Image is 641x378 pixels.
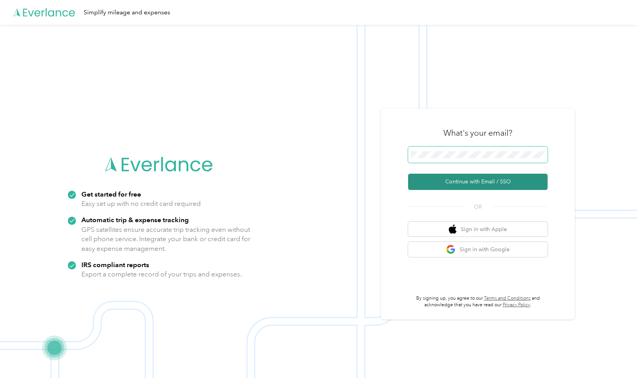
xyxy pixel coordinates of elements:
[408,242,548,257] button: google logoSign in with Google
[449,224,457,234] img: apple logo
[446,245,456,254] img: google logo
[81,190,141,198] strong: Get started for free
[81,261,149,269] strong: IRS compliant reports
[503,302,530,308] a: Privacy Policy
[464,203,491,211] span: OR
[81,199,201,209] p: Easy set up with no credit card required
[408,174,548,190] button: Continue with Email / SSO
[443,128,512,138] h3: What's your email?
[408,295,548,309] p: By signing up, you agree to our and acknowledge that you have read our .
[408,222,548,237] button: apple logoSign in with Apple
[84,8,170,17] div: Simplify mileage and expenses
[81,225,251,254] p: GPS satellites ensure accurate trip tracking even without cell phone service. Integrate your bank...
[81,269,242,279] p: Export a complete record of your trips and expenses.
[484,295,531,301] a: Terms and Conditions
[81,216,189,224] strong: Automatic trip & expense tracking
